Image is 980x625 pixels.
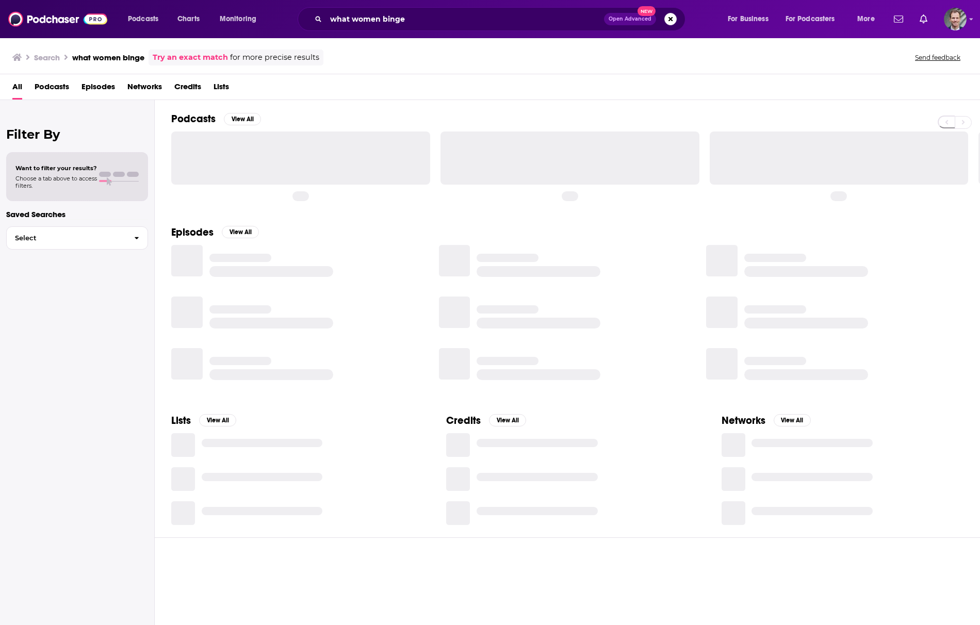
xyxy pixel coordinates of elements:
a: Networks [127,78,162,100]
h2: Lists [171,414,191,427]
button: open menu [779,11,850,27]
a: PodcastsView All [171,112,261,125]
a: Lists [214,78,229,100]
a: Charts [171,11,206,27]
button: open menu [850,11,888,27]
h2: Podcasts [171,112,216,125]
span: Logged in as kwerderman [944,8,967,30]
h3: what women binge [72,53,144,62]
span: Choose a tab above to access filters. [15,175,97,189]
a: ListsView All [171,414,236,427]
a: EpisodesView All [171,226,259,239]
button: View All [489,414,526,426]
button: open menu [121,11,172,27]
input: Search podcasts, credits, & more... [326,11,604,27]
span: for more precise results [230,52,319,63]
a: Episodes [81,78,115,100]
button: Send feedback [912,53,963,62]
span: Podcasts [128,12,158,26]
button: Show profile menu [944,8,967,30]
a: Show notifications dropdown [890,10,907,28]
a: Try an exact match [153,52,228,63]
a: Show notifications dropdown [916,10,932,28]
span: Monitoring [220,12,256,26]
a: NetworksView All [722,414,811,427]
span: Want to filter your results? [15,165,97,172]
div: Search podcasts, credits, & more... [307,7,695,31]
span: For Podcasters [786,12,835,26]
span: New [638,6,656,16]
h2: Filter By [6,127,148,142]
button: View All [774,414,811,426]
button: open menu [213,11,270,27]
button: View All [199,414,236,426]
a: All [12,78,22,100]
a: CreditsView All [446,414,526,427]
button: open menu [721,11,781,27]
a: Podcasts [35,78,69,100]
span: Open Advanced [609,17,651,22]
button: View All [224,113,261,125]
p: Saved Searches [6,209,148,219]
span: More [857,12,875,26]
button: View All [222,226,259,238]
button: Select [6,226,148,250]
h3: Search [34,53,60,62]
button: Open AdvancedNew [604,13,656,25]
h2: Credits [446,414,481,427]
img: User Profile [944,8,967,30]
span: For Business [728,12,769,26]
a: Credits [174,78,201,100]
img: Podchaser - Follow, Share and Rate Podcasts [8,9,107,29]
span: Select [7,235,126,241]
h2: Networks [722,414,765,427]
h2: Episodes [171,226,214,239]
span: Charts [177,12,200,26]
